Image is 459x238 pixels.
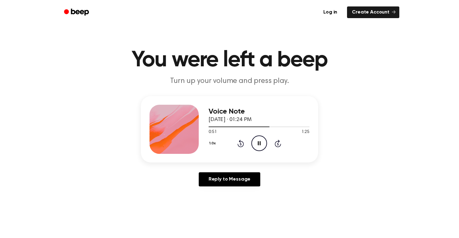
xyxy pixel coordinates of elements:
[60,6,94,18] a: Beep
[209,129,217,135] span: 0:51
[199,172,260,186] a: Reply to Message
[111,76,348,86] p: Turn up your volume and press play.
[209,138,218,149] button: 1.0x
[347,6,399,18] a: Create Account
[317,5,343,19] a: Log in
[209,117,252,123] span: [DATE] · 01:24 PM
[209,107,309,116] h3: Voice Note
[301,129,309,135] span: 1:25
[72,49,387,71] h1: You were left a beep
